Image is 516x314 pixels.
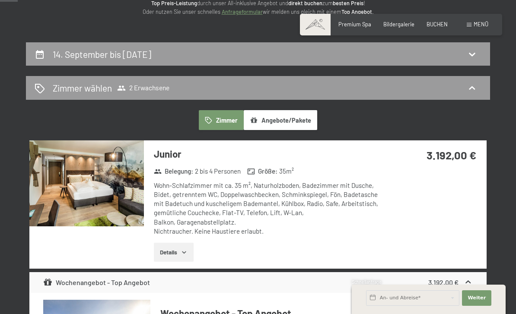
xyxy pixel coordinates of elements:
strong: Größe : [247,167,277,176]
strong: Top Angebot. [341,8,374,15]
button: Zimmer [199,110,244,130]
span: 35 m² [279,167,294,176]
button: Weiter [462,290,491,306]
a: BUCHEN [427,21,448,28]
span: Menü [474,21,488,28]
span: 2 bis 4 Personen [195,167,241,176]
h2: Zimmer wählen [53,82,112,94]
span: 2 Erwachsene [117,84,169,92]
span: Schnellanfrage [352,279,382,285]
button: Details [154,243,193,262]
a: Bildergalerie [383,21,414,28]
span: Weiter [468,295,486,301]
strong: 3.192,00 € [428,278,459,286]
div: Wochenangebot - Top Angebot3.192,00 € [29,272,487,293]
div: Wohn-Schlafzimmer mit ca. 35 m², Naturholzboden, Badezimmer mit Dusche, Bidet, getrenntem WC, Dop... [154,181,384,236]
div: Wochenangebot - Top Angebot [43,277,150,288]
strong: 3.192,00 € [427,148,476,162]
a: Anfrageformular [222,8,263,15]
h2: 14. September bis [DATE] [53,49,151,60]
button: Angebote/Pakete [244,110,317,130]
h3: Junior [154,147,384,161]
strong: Belegung : [154,167,193,176]
a: Premium Spa [338,21,371,28]
img: mss_renderimg.php [29,140,144,226]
